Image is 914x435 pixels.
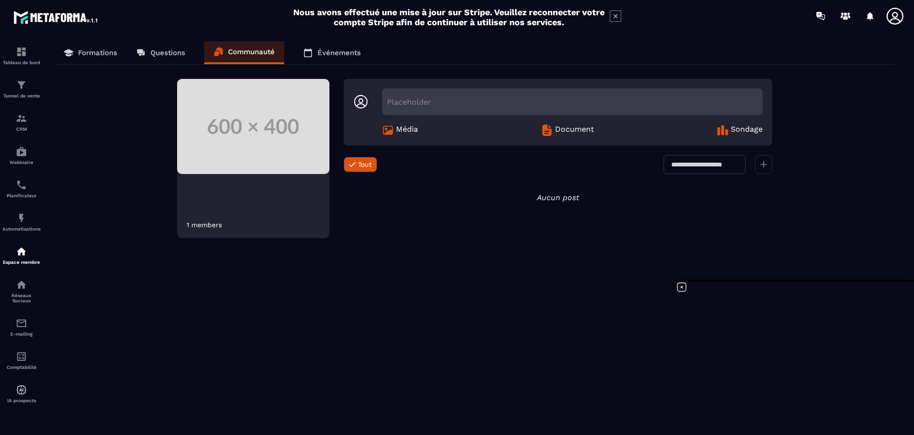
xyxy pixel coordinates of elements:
[16,46,27,58] img: formation
[16,279,27,290] img: social-network
[2,205,40,239] a: automationsautomationsAutomatisations
[2,272,40,310] a: social-networksocial-networkRéseaux Sociaux
[150,48,185,57] p: Questions
[16,351,27,362] img: accountant
[2,239,40,272] a: automationsautomationsEspace membre
[2,193,40,198] p: Planificateur
[294,41,370,64] a: Événements
[2,60,40,65] p: Tableau de bord
[2,126,40,132] p: CRM
[396,125,418,136] span: Média
[228,48,275,56] p: Communauté
[16,146,27,157] img: automations
[2,310,40,344] a: emailemailE-mailing
[16,79,27,91] img: formation
[2,331,40,337] p: E-mailing
[177,79,329,174] img: Community background
[537,193,579,202] i: Aucun post
[16,113,27,124] img: formation
[382,88,763,115] div: Placeholder
[2,139,40,172] a: automationsautomationsWebinaire
[16,384,27,396] img: automations
[731,125,763,136] span: Sondage
[2,293,40,303] p: Réseaux Sociaux
[2,365,40,370] p: Comptabilité
[318,48,361,57] p: Événements
[293,7,605,27] h2: Nous avons effectué une mise à jour sur Stripe. Veuillez reconnecter votre compte Stripe afin de ...
[2,39,40,72] a: formationformationTableau de bord
[13,9,99,26] img: logo
[2,260,40,265] p: Espace membre
[2,226,40,232] p: Automatisations
[2,172,40,205] a: schedulerschedulerPlanificateur
[16,318,27,329] img: email
[2,344,40,377] a: accountantaccountantComptabilité
[358,161,372,168] span: Tout
[16,179,27,191] img: scheduler
[2,72,40,106] a: formationformationTunnel de vente
[187,221,222,229] div: 1 members
[2,93,40,98] p: Tunnel de vente
[204,41,284,64] a: Communauté
[54,41,127,64] a: Formations
[127,41,195,64] a: Questions
[2,106,40,139] a: formationformationCRM
[2,160,40,165] p: Webinaire
[2,398,40,403] p: IA prospects
[555,125,594,136] span: Document
[16,213,27,224] img: automations
[16,246,27,257] img: automations
[78,48,117,57] p: Formations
